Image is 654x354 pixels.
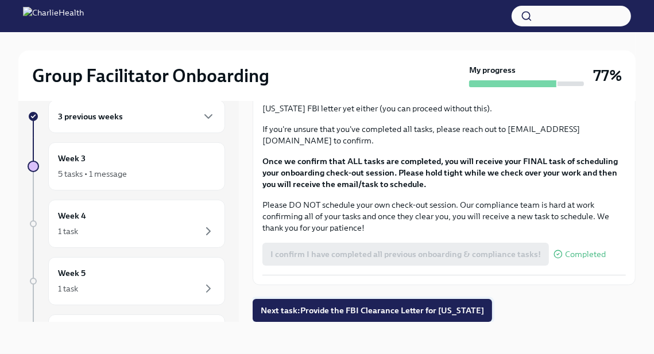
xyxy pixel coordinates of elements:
span: Next task : Provide the FBI Clearance Letter for [US_STATE] [261,305,484,316]
a: Week 51 task [28,257,225,305]
h2: Group Facilitator Onboarding [32,64,269,87]
a: Week 35 tasks • 1 message [28,142,225,190]
img: CharlieHealth [23,7,84,25]
h6: Week 3 [58,152,86,165]
h6: 3 previous weeks [58,110,123,123]
h6: Week 4 [58,209,86,222]
strong: My progress [469,64,516,76]
a: Week 41 task [28,200,225,248]
strong: Once we confirm that ALL tasks are completed, you will receive your FINAL task of scheduling your... [262,156,618,189]
h3: 77% [593,65,622,86]
span: Completed [565,250,606,259]
div: 3 previous weeks [48,100,225,133]
button: Next task:Provide the FBI Clearance Letter for [US_STATE] [253,299,492,322]
div: 5 tasks • 1 message [58,168,127,180]
p: Please DO NOT schedule your own check-out session. Our compliance team is hard at work confirming... [262,199,626,234]
div: 1 task [58,225,78,237]
p: If you're unsure that you've completed all tasks, please reach out to [EMAIL_ADDRESS][DOMAIN_NAME... [262,123,626,146]
div: 1 task [58,283,78,294]
h6: Week 5 [58,267,86,279]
